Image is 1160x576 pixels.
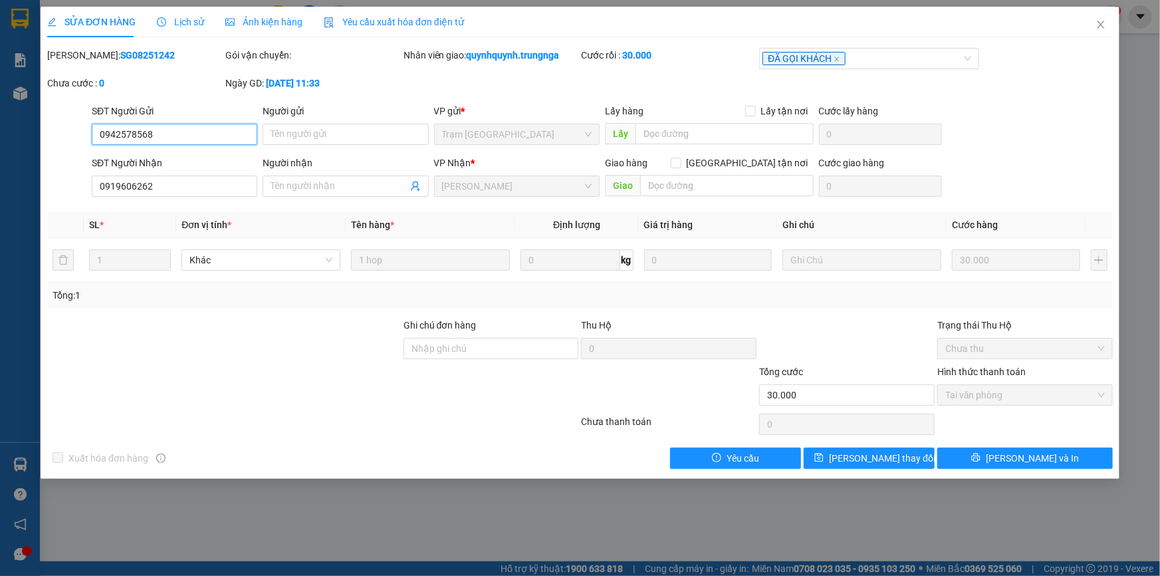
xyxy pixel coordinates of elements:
div: Cước rồi : [581,48,756,63]
span: Cước hàng [952,219,998,230]
span: [PERSON_NAME] và In [986,451,1079,466]
span: printer [971,453,981,464]
div: Người nhận [263,156,428,170]
span: Lịch sử [157,17,204,27]
span: Trạm Sài Gòn [442,124,592,144]
span: SL [89,219,100,230]
span: Giao hàng [605,158,647,168]
span: [PERSON_NAME] thay đổi [829,451,935,466]
span: [GEOGRAPHIC_DATA] tận nơi [681,156,814,170]
b: 0 [99,78,104,88]
label: Ghi chú đơn hàng [404,320,477,331]
label: Cước lấy hàng [819,106,879,116]
span: VP Nhận [434,158,471,168]
b: [DATE] 11:33 [266,78,320,88]
input: Ghi Chú [782,249,941,271]
span: Lấy hàng [605,106,643,116]
span: Tên hàng [351,219,394,230]
span: Đơn vị tính [181,219,231,230]
div: Ngày GD: [225,76,401,90]
span: save [814,453,824,464]
span: Chưa thu [945,339,1105,359]
input: 0 [952,249,1080,271]
span: Tại văn phòng [945,385,1105,405]
label: Hình thức thanh toán [937,366,1026,377]
b: quynhquynh.trungnga [467,50,560,61]
div: SĐT Người Nhận [92,156,257,170]
input: Cước lấy hàng [819,124,942,145]
input: 0 [644,249,772,271]
b: 30.000 [622,50,651,61]
input: Ghi chú đơn hàng [404,338,579,359]
div: Chưa thanh toán [580,414,758,438]
input: Cước giao hàng [819,176,942,197]
span: info-circle [156,454,166,463]
button: exclamation-circleYêu cầu [670,448,801,469]
span: Yêu cầu [727,451,759,466]
span: Thu Hộ [581,320,612,331]
div: SĐT Người Gửi [92,104,257,118]
span: user-add [410,181,421,192]
span: Tổng cước [759,366,803,377]
div: Nhân viên giao: [404,48,579,63]
button: Close [1082,7,1119,44]
span: Ảnh kiện hàng [225,17,302,27]
button: plus [1091,249,1107,271]
label: Cước giao hàng [819,158,885,168]
th: Ghi chú [777,212,947,238]
span: Giá trị hàng [644,219,693,230]
span: Định lượng [553,219,600,230]
div: Tổng: 1 [53,288,448,303]
input: VD: Bàn, Ghế [351,249,510,271]
div: [PERSON_NAME]: [47,48,223,63]
span: Yêu cầu xuất hóa đơn điện tử [324,17,464,27]
span: Lấy [605,123,636,144]
b: SG08251242 [120,50,175,61]
input: Dọc đường [640,175,814,196]
span: Xuất hóa đơn hàng [63,451,154,466]
button: printer[PERSON_NAME] và In [937,448,1113,469]
span: edit [47,17,57,27]
span: SỬA ĐƠN HÀNG [47,17,136,27]
button: save[PERSON_NAME] thay đổi [804,448,935,469]
div: Chưa cước : [47,76,223,90]
span: close [1096,19,1106,30]
input: Dọc đường [636,123,814,144]
div: Trạng thái Thu Hộ [937,318,1113,333]
span: Phan Thiết [442,176,592,196]
div: VP gửi [434,104,600,118]
span: clock-circle [157,17,166,27]
button: delete [53,249,74,271]
span: kg [620,249,634,271]
span: exclamation-circle [712,453,721,464]
span: Lấy tận nơi [756,104,814,118]
span: close [834,56,840,63]
div: Người gửi [263,104,428,118]
div: Gói vận chuyển: [225,48,401,63]
span: Giao [605,175,640,196]
span: Khác [189,250,332,270]
img: icon [324,17,334,28]
span: picture [225,17,235,27]
span: ĐÃ GỌI KHÁCH [762,52,846,65]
